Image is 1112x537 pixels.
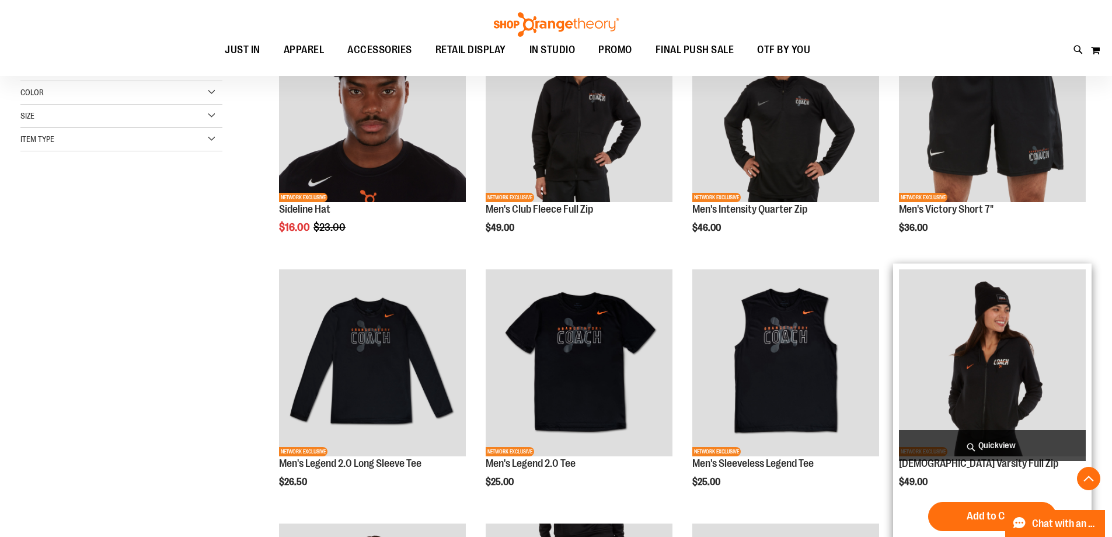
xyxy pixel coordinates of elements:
[899,223,929,233] span: $36.00
[347,37,412,63] span: ACCESSORIES
[899,430,1086,461] a: Quickview
[273,9,472,263] div: product
[486,458,576,469] a: Men's Legend 2.0 Tee
[486,223,516,233] span: $49.00
[692,15,879,204] a: OTF Mens Coach FA23 Intensity Quarter Zip - Black primary imageNETWORK EXCLUSIVE
[279,458,421,469] a: Men's Legend 2.0 Long Sleeve Tee
[486,15,672,204] a: OTF Mens Coach FA23 Club Fleece Full Zip - Black primary imageNETWORK EXCLUSIVE
[656,37,734,63] span: FINAL PUSH SALE
[899,269,1086,458] a: OTF Ladies Coach FA23 Varsity Full Zip - Black primary imageNETWORK EXCLUSIVE
[279,447,327,456] span: NETWORK EXCLUSIVE
[486,477,515,487] span: $25.00
[899,269,1086,456] img: OTF Ladies Coach FA23 Varsity Full Zip - Black primary image
[692,269,879,456] img: OTF Mens Coach FA23 Legend Sleeveless Tee - Black primary image
[692,458,814,469] a: Men's Sleeveless Legend Tee
[1005,510,1106,537] button: Chat with an Expert
[692,15,879,202] img: OTF Mens Coach FA23 Intensity Quarter Zip - Black primary image
[272,37,336,64] a: APPAREL
[279,15,466,204] a: Sideline Hat primary imageSALENETWORK EXCLUSIVE
[279,221,312,233] span: $16.00
[518,37,587,63] a: IN STUDIO
[20,134,54,144] span: Item Type
[435,37,506,63] span: RETAIL DISPLAY
[529,37,576,63] span: IN STUDIO
[273,264,472,517] div: product
[486,269,672,458] a: OTF Mens Coach FA23 Legend 2.0 SS Tee - Black primary imageNETWORK EXCLUSIVE
[279,15,466,202] img: Sideline Hat primary image
[692,193,741,202] span: NETWORK EXCLUSIVE
[20,111,34,120] span: Size
[480,9,678,263] div: product
[279,203,330,215] a: Sideline Hat
[213,37,272,64] a: JUST IN
[20,88,44,97] span: Color
[692,447,741,456] span: NETWORK EXCLUSIVE
[313,221,347,233] span: $23.00
[692,269,879,458] a: OTF Mens Coach FA23 Legend Sleeveless Tee - Black primary imageNETWORK EXCLUSIVE
[486,15,672,202] img: OTF Mens Coach FA23 Club Fleece Full Zip - Black primary image
[745,37,822,64] a: OTF BY YOU
[279,477,309,487] span: $26.50
[225,37,260,63] span: JUST IN
[899,193,947,202] span: NETWORK EXCLUSIVE
[928,502,1057,531] button: Add to Cart
[486,447,534,456] span: NETWORK EXCLUSIVE
[899,15,1086,202] img: OTF Mens Coach FA23 Victory Short - Black primary image
[686,264,885,517] div: product
[486,203,593,215] a: Men's Club Fleece Full Zip
[480,264,678,517] div: product
[492,12,621,37] img: Shop Orangetheory
[279,269,466,458] a: OTF Mens Coach FA23 Legend 2.0 LS Tee - Black primary imageNETWORK EXCLUSIVE
[757,37,810,63] span: OTF BY YOU
[279,193,327,202] span: NETWORK EXCLUSIVE
[424,37,518,64] a: RETAIL DISPLAY
[899,458,1058,469] a: [DEMOGRAPHIC_DATA] Varsity Full Zip
[336,37,424,64] a: ACCESSORIES
[279,269,466,456] img: OTF Mens Coach FA23 Legend 2.0 LS Tee - Black primary image
[686,9,885,263] div: product
[899,15,1086,204] a: OTF Mens Coach FA23 Victory Short - Black primary imageNETWORK EXCLUSIVE
[587,37,644,64] a: PROMO
[692,223,723,233] span: $46.00
[1032,518,1098,529] span: Chat with an Expert
[967,510,1018,522] span: Add to Cart
[284,37,325,63] span: APPAREL
[692,477,722,487] span: $25.00
[1077,467,1100,490] button: Back To Top
[598,37,632,63] span: PROMO
[486,193,534,202] span: NETWORK EXCLUSIVE
[893,9,1092,263] div: product
[644,37,746,64] a: FINAL PUSH SALE
[899,203,994,215] a: Men's Victory Short 7"
[486,269,672,456] img: OTF Mens Coach FA23 Legend 2.0 SS Tee - Black primary image
[899,477,929,487] span: $49.00
[692,203,807,215] a: Men's Intensity Quarter Zip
